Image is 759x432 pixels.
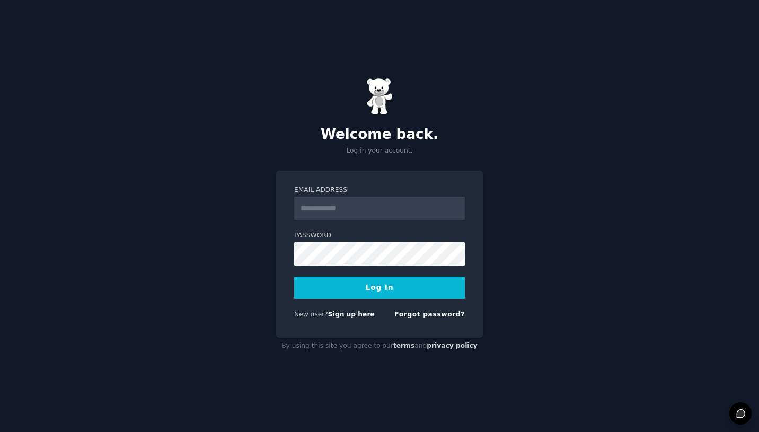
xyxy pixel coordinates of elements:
[427,342,478,349] a: privacy policy
[294,231,465,241] label: Password
[294,311,328,318] span: New user?
[294,186,465,195] label: Email Address
[276,146,483,156] p: Log in your account.
[276,338,483,355] div: By using this site you agree to our and
[294,277,465,299] button: Log In
[394,311,465,318] a: Forgot password?
[393,342,414,349] a: terms
[366,78,393,115] img: Gummy Bear
[276,126,483,143] h2: Welcome back.
[328,311,375,318] a: Sign up here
